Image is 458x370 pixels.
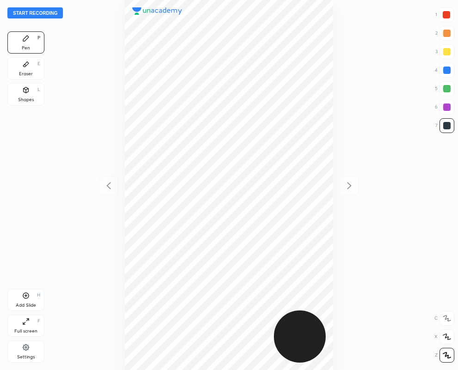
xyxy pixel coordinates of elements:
[37,61,40,66] div: E
[435,348,454,363] div: Z
[435,81,454,96] div: 5
[435,26,454,41] div: 2
[16,303,36,308] div: Add Slide
[435,118,454,133] div: 7
[435,63,454,78] div: 4
[18,97,34,102] div: Shapes
[7,7,63,18] button: Start recording
[22,46,30,50] div: Pen
[435,100,454,115] div: 6
[19,72,33,76] div: Eraser
[37,87,40,92] div: L
[132,7,182,15] img: logo.38c385cc.svg
[434,329,454,344] div: X
[435,44,454,59] div: 3
[17,355,35,359] div: Settings
[14,329,37,334] div: Full screen
[37,36,40,40] div: P
[37,319,40,323] div: F
[435,7,454,22] div: 1
[434,311,454,326] div: C
[37,293,40,297] div: H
